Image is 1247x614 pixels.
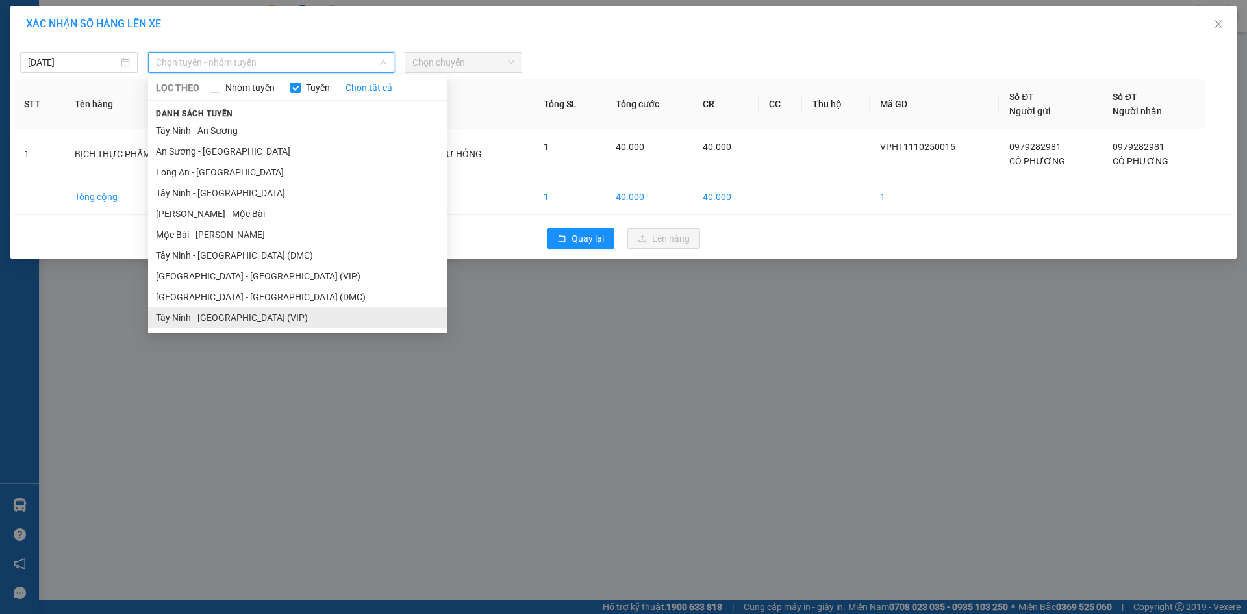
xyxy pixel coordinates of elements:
[692,179,759,215] td: 40.000
[148,203,447,224] li: [PERSON_NAME] - Mộc Bài
[148,141,447,162] li: An Sương - [GEOGRAPHIC_DATA]
[148,266,447,287] li: [GEOGRAPHIC_DATA] - [GEOGRAPHIC_DATA] (VIP)
[64,179,195,215] td: Tổng cộng
[605,79,692,129] th: Tổng cước
[605,179,692,215] td: 40.000
[547,228,614,249] button: rollbackQuay lại
[26,18,161,30] span: XÁC NHẬN SỐ HÀNG LÊN XE
[1200,6,1237,43] button: Close
[544,142,549,152] span: 1
[1009,142,1061,152] span: 0979282981
[1113,92,1137,102] span: Số ĐT
[379,58,387,66] span: down
[627,228,700,249] button: uploadLên hàng
[412,53,514,72] span: Chọn chuyến
[616,142,644,152] span: 40.000
[148,120,447,141] li: Tây Ninh - An Sương
[28,55,118,70] input: 11/10/2025
[533,79,606,129] th: Tổng SL
[14,129,64,179] td: 1
[156,81,199,95] span: LỌC THEO
[148,108,241,120] span: Danh sách tuyến
[802,79,870,129] th: Thu hộ
[1009,156,1065,166] span: CÔ PHƯƠNG
[156,53,386,72] span: Chọn tuyến - nhóm tuyến
[148,287,447,307] li: [GEOGRAPHIC_DATA] - [GEOGRAPHIC_DATA] (DMC)
[64,129,195,179] td: BỊCH THỰC PHẨM
[1113,106,1162,116] span: Người nhận
[121,32,543,48] li: [STREET_ADDRESS][PERSON_NAME]. [GEOGRAPHIC_DATA], Tỉnh [GEOGRAPHIC_DATA]
[1113,142,1165,152] span: 0979282981
[148,162,447,183] li: Long An - [GEOGRAPHIC_DATA]
[880,142,955,152] span: VPHT1110250015
[1213,19,1224,29] span: close
[64,79,195,129] th: Tên hàng
[375,79,533,129] th: Ghi chú
[301,81,335,95] span: Tuyến
[1009,92,1034,102] span: Số ĐT
[572,231,604,246] span: Quay lại
[14,79,64,129] th: STT
[870,179,999,215] td: 1
[121,48,543,64] li: Hotline: 1900 8153
[703,142,731,152] span: 40.000
[759,79,802,129] th: CC
[220,81,280,95] span: Nhóm tuyến
[16,94,194,138] b: GỬI : PV [GEOGRAPHIC_DATA]
[148,307,447,328] li: Tây Ninh - [GEOGRAPHIC_DATA] (VIP)
[870,79,999,129] th: Mã GD
[346,81,392,95] a: Chọn tất cả
[148,245,447,266] li: Tây Ninh - [GEOGRAPHIC_DATA] (DMC)
[16,16,81,81] img: logo.jpg
[1113,156,1168,166] span: CÔ PHƯƠNG
[557,234,566,244] span: rollback
[148,183,447,203] li: Tây Ninh - [GEOGRAPHIC_DATA]
[692,79,759,129] th: CR
[1009,106,1051,116] span: Người gửi
[533,179,606,215] td: 1
[148,224,447,245] li: Mộc Bài - [PERSON_NAME]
